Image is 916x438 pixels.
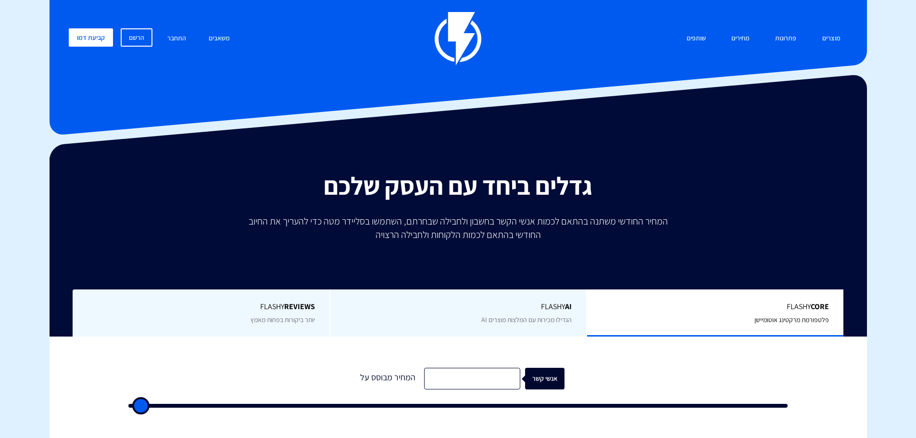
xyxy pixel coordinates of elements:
a: מוצרים [815,28,848,49]
a: התחבר [160,28,193,49]
span: יותר ביקורות בפחות מאמץ [251,315,315,324]
span: Flashy [345,301,572,313]
span: Flashy [602,301,829,313]
h2: גדלים ביחד עם העסק שלכם [57,172,860,200]
b: AI [565,301,572,312]
div: אנשי קשר [534,368,573,389]
b: Core [811,301,829,312]
span: Flashy [87,301,315,313]
span: הגדילו מכירות עם המלצות מוצרים AI [481,315,572,324]
b: REVIEWS [284,301,315,312]
div: המחיר מבוסס על [352,368,424,389]
a: קביעת דמו [69,28,113,47]
a: מחירים [724,28,757,49]
a: פתרונות [768,28,803,49]
span: פלטפורמת מרקטינג אוטומיישן [754,315,829,324]
p: המחיר החודשי משתנה בהתאם לכמות אנשי הקשר בחשבון ולחבילה שבחרתם, השתמשו בסליידר מטה כדי להעריך את ... [242,214,675,241]
a: הרשם [121,28,152,47]
a: שותפים [679,28,713,49]
a: משאבים [201,28,237,49]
